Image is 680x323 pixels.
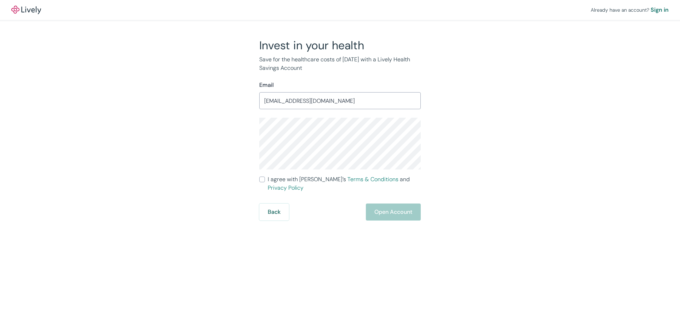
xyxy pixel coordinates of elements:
label: Email [259,81,274,89]
a: Privacy Policy [268,184,304,191]
div: Already have an account? [591,6,669,14]
button: Back [259,204,289,221]
p: Save for the healthcare costs of [DATE] with a Lively Health Savings Account [259,55,421,72]
img: Lively [11,6,41,14]
a: Terms & Conditions [347,176,398,183]
h2: Invest in your health [259,38,421,52]
a: LivelyLively [11,6,41,14]
a: Sign in [651,6,669,14]
span: I agree with [PERSON_NAME]’s and [268,175,421,192]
